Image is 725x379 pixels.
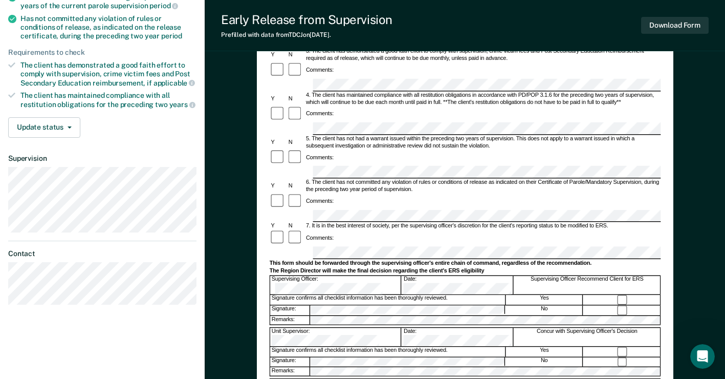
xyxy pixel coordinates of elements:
[304,136,661,150] div: 5. The client has not had a warrant issued within the preceding two years of supervision. This do...
[269,223,287,230] div: Y
[287,52,304,59] div: N
[304,67,335,74] div: Comments:
[287,223,304,230] div: N
[304,92,661,106] div: 4. The client has maintained compliance with all restitution obligations in accordance with PD/PO...
[270,305,310,315] div: Signature:
[8,117,80,138] button: Update status
[506,347,583,356] div: Yes
[304,48,661,62] div: 3. The client has demonstrated a good faith effort to comply with supervision, crime victim fees ...
[506,295,583,305] div: Yes
[270,347,506,356] div: Signature confirms all checklist information has been thoroughly reviewed.
[270,316,310,324] div: Remarks:
[287,95,304,102] div: N
[153,79,195,87] span: applicable
[20,91,196,109] div: The client has maintained compliance with all restitution obligations for the preceding two
[161,32,182,40] span: period
[269,139,287,146] div: Y
[221,12,392,27] div: Early Release from Supervision
[514,276,661,294] div: Supervising Officer Recommend Client for ERS
[402,328,513,346] div: Date:
[269,183,287,190] div: Y
[304,179,661,193] div: 6. The client has not committed any violation of rules or conditions of release as indicated on t...
[641,17,709,34] button: Download Form
[270,276,402,294] div: Supervising Officer:
[304,154,335,161] div: Comments:
[221,31,392,38] div: Prefilled with data from TDCJ on [DATE] .
[269,267,661,275] div: The Region Director will make the final decision regarding the client's ERS eligibility
[270,368,310,376] div: Remarks:
[269,95,287,102] div: Y
[287,183,304,190] div: N
[8,154,196,163] dt: Supervision
[8,249,196,258] dt: Contact
[20,14,196,40] div: Has not committed any violation of rules or conditions of release, as indicated on the release ce...
[506,305,583,315] div: No
[20,61,196,87] div: The client has demonstrated a good faith effort to comply with supervision, crime victim fees and...
[270,328,402,346] div: Unit Supervisor:
[402,276,513,294] div: Date:
[287,139,304,146] div: N
[304,223,661,230] div: 7. It is in the best interest of society, per the supervising officer's discretion for the client...
[149,2,178,10] span: period
[169,100,195,109] span: years
[270,357,310,367] div: Signature:
[304,235,335,242] div: Comments:
[269,52,287,59] div: Y
[304,111,335,118] div: Comments:
[269,260,661,267] div: This form should be forwarded through the supervising officer's entire chain of command, regardle...
[690,344,715,369] iframe: Intercom live chat
[8,48,196,57] div: Requirements to check
[270,295,506,305] div: Signature confirms all checklist information has been thoroughly reviewed.
[514,328,661,346] div: Concur with Supervising Officer's Decision
[506,357,583,367] div: No
[304,198,335,205] div: Comments:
